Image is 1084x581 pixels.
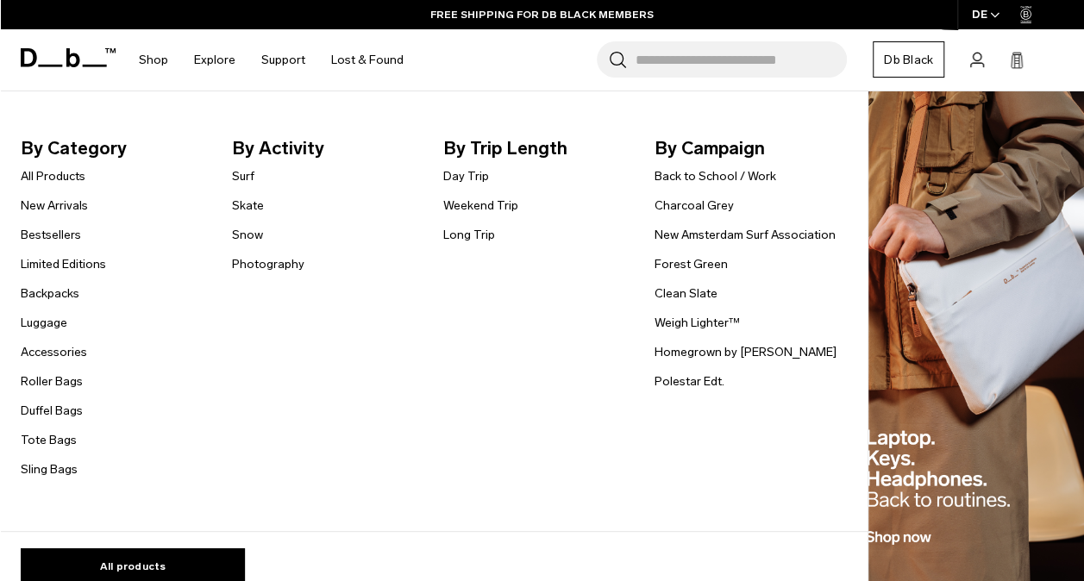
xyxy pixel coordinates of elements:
[873,41,944,78] a: Db Black
[232,255,304,273] a: Photography
[21,343,87,361] a: Accessories
[21,460,78,478] a: Sling Bags
[655,255,728,273] a: Forest Green
[655,197,734,215] a: Charcoal Grey
[443,167,489,185] a: Day Trip
[232,134,416,162] span: By Activity
[331,29,404,91] a: Lost & Found
[443,197,518,215] a: Weekend Trip
[21,167,85,185] a: All Products
[21,284,79,303] a: Backpacks
[232,197,264,215] a: Skate
[261,29,305,91] a: Support
[655,284,717,303] a: Clean Slate
[232,226,263,244] a: Snow
[655,314,740,332] a: Weigh Lighter™
[430,7,654,22] a: FREE SHIPPING FOR DB BLACK MEMBERS
[655,226,836,244] a: New Amsterdam Surf Association
[655,134,838,162] span: By Campaign
[21,226,81,244] a: Bestsellers
[194,29,235,91] a: Explore
[21,197,88,215] a: New Arrivals
[21,431,77,449] a: Tote Bags
[139,29,168,91] a: Shop
[232,167,254,185] a: Surf
[126,29,417,91] nav: Main Navigation
[21,402,83,420] a: Duffel Bags
[655,343,836,361] a: Homegrown by [PERSON_NAME]
[655,372,724,390] a: Polestar Edt.
[21,255,106,273] a: Limited Editions
[443,226,495,244] a: Long Trip
[21,134,204,162] span: By Category
[21,314,67,332] a: Luggage
[443,134,627,162] span: By Trip Length
[655,167,776,185] a: Back to School / Work
[21,372,83,390] a: Roller Bags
